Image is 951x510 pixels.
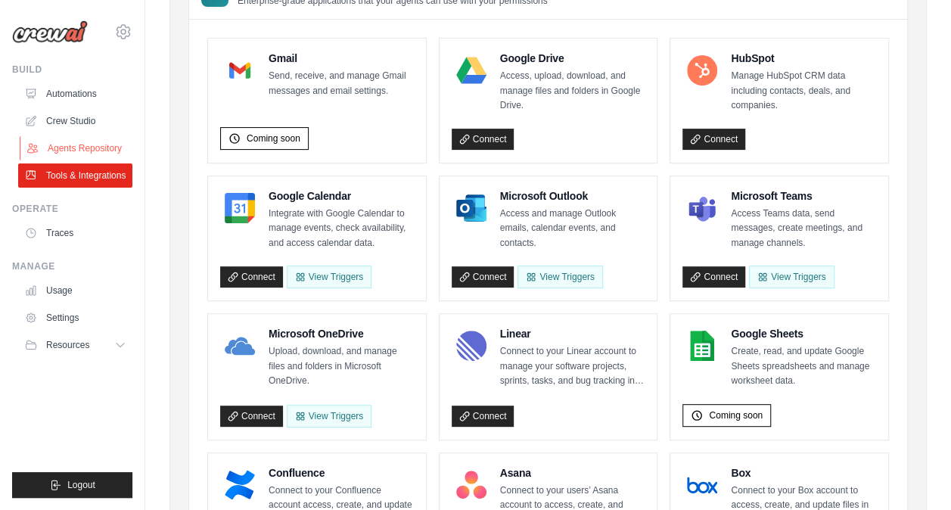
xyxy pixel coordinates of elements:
[18,82,132,106] a: Automations
[269,51,414,66] h4: Gmail
[18,333,132,357] button: Resources
[269,465,414,480] h4: Confluence
[452,266,514,288] a: Connect
[220,406,283,427] a: Connect
[67,479,95,491] span: Logout
[687,470,717,500] img: Box Logo
[731,326,876,341] h4: Google Sheets
[456,193,486,223] img: Microsoft Outlook Logo
[731,344,876,389] p: Create, read, and update Google Sheets spreadsheets and manage worksheet data.
[18,163,132,188] a: Tools & Integrations
[682,266,745,288] a: Connect
[731,69,876,114] p: Manage HubSpot CRM data including contacts, deals, and companies.
[749,266,834,288] : View Triggers
[225,470,255,500] img: Confluence Logo
[12,64,132,76] div: Build
[12,472,132,498] button: Logout
[269,188,414,204] h4: Google Calendar
[709,409,763,421] span: Coming soon
[287,405,371,428] : View Triggers
[269,207,414,251] p: Integrate with Google Calendar to manage events, check availability, and access calendar data.
[517,266,602,288] : View Triggers
[731,51,876,66] h4: HubSpot
[18,278,132,303] a: Usage
[269,69,414,98] p: Send, receive, and manage Gmail messages and email settings.
[225,331,255,361] img: Microsoft OneDrive Logo
[18,306,132,330] a: Settings
[682,129,745,150] a: Connect
[687,331,717,361] img: Google Sheets Logo
[452,129,514,150] a: Connect
[500,188,645,204] h4: Microsoft Outlook
[220,266,283,288] a: Connect
[18,221,132,245] a: Traces
[456,331,486,361] img: Linear Logo
[500,326,645,341] h4: Linear
[500,344,645,389] p: Connect to your Linear account to manage your software projects, sprints, tasks, and bug tracking...
[500,51,645,66] h4: Google Drive
[456,55,486,86] img: Google Drive Logo
[225,193,255,223] img: Google Calendar Logo
[269,326,414,341] h4: Microsoft OneDrive
[18,109,132,133] a: Crew Studio
[12,203,132,215] div: Operate
[500,69,645,114] p: Access, upload, download, and manage files and folders in Google Drive.
[731,207,876,251] p: Access Teams data, send messages, create meetings, and manage channels.
[731,188,876,204] h4: Microsoft Teams
[287,266,371,288] button: View Triggers
[20,136,134,160] a: Agents Repository
[456,470,486,500] img: Asana Logo
[452,406,514,427] a: Connect
[12,20,88,43] img: Logo
[731,465,876,480] h4: Box
[687,55,717,86] img: HubSpot Logo
[247,132,300,145] span: Coming soon
[46,339,89,351] span: Resources
[269,344,414,389] p: Upload, download, and manage files and folders in Microsoft OneDrive.
[500,207,645,251] p: Access and manage Outlook emails, calendar events, and contacts.
[500,465,645,480] h4: Asana
[12,260,132,272] div: Manage
[225,55,255,86] img: Gmail Logo
[687,193,717,223] img: Microsoft Teams Logo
